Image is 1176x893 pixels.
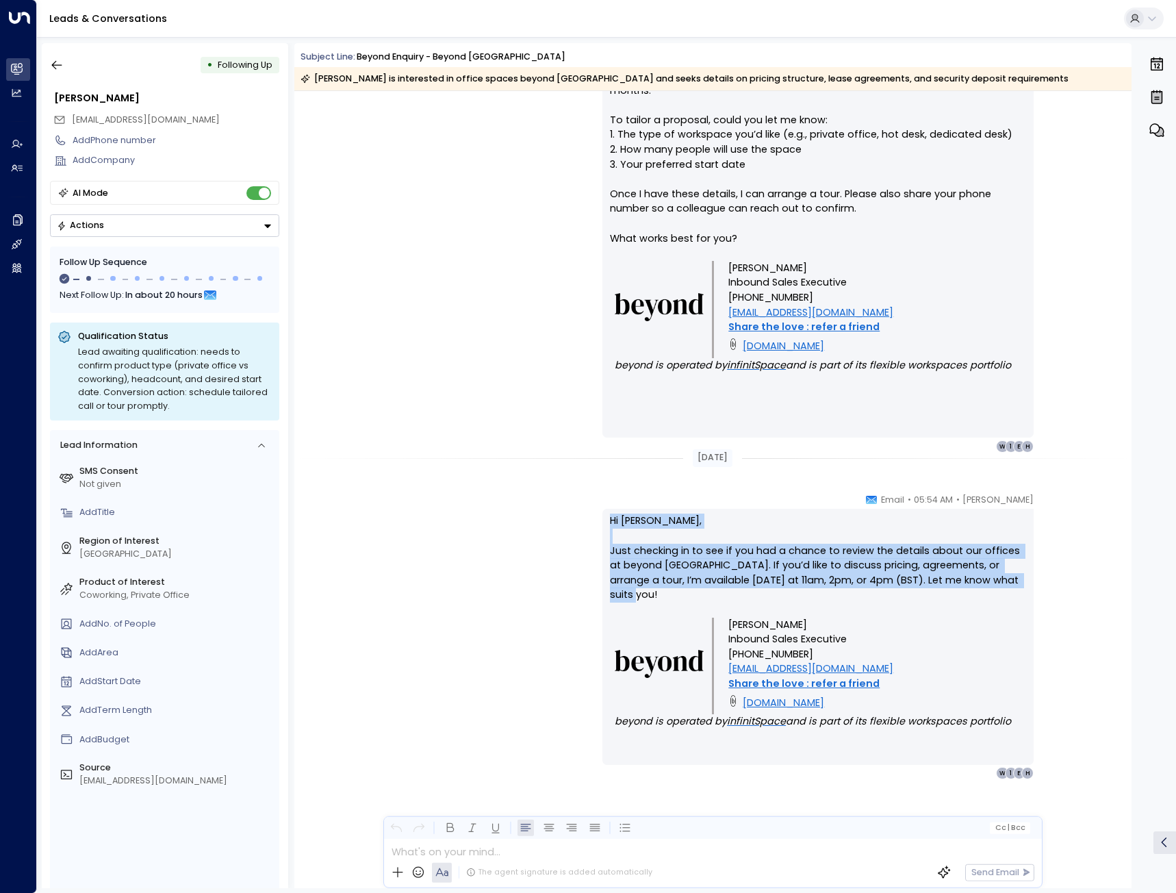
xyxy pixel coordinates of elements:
[73,154,279,167] div: AddCompany
[728,647,813,662] span: [PHONE_NUMBER]
[727,714,786,728] i: infinitSpace
[908,493,911,507] span: •
[79,675,274,688] div: AddStart Date
[79,576,274,589] label: Product of Interest
[57,220,104,231] div: Actions
[79,465,274,478] label: SMS Consent
[1008,824,1010,832] span: |
[126,288,203,303] span: In about 20 hours
[387,820,405,837] button: Undo
[786,358,1011,372] i: and is part of its flexible workspaces portfolio
[60,288,270,303] div: Next Follow Up:
[50,214,279,237] button: Actions
[79,733,274,746] div: AddBudget
[727,714,786,729] a: infinitSpace
[615,714,727,728] i: beyond is operated by
[79,589,274,602] div: Coworking, Private Office
[54,91,279,106] div: [PERSON_NAME]
[728,692,738,710] img: AIorK4y5peN4ZOpeY6yF40ox07jaQhL-4sxCyVdVYJg6zox8lXG1QLflV0gx3h3baSIcPRJx18u2B_PnUx-z
[301,51,355,62] span: Subject Line:
[55,439,137,452] div: Lead Information
[728,290,813,305] span: [PHONE_NUMBER]
[357,51,565,64] div: beyond enquiry - beyond [GEOGRAPHIC_DATA]
[73,186,108,200] div: AI Mode
[728,305,893,320] a: [EMAIL_ADDRESS][DOMAIN_NAME]
[881,493,904,507] span: Email
[218,59,272,71] span: Following Up
[60,257,270,270] div: Follow Up Sequence
[615,293,704,321] img: AIorK4yFsuPOVP9lSU7AnM6yBJv9N8YNGy4Z-ubL7eIqpI46XHnaL8ntiPLUa4Tu7piunG6dLmFX4-OhNDqM
[207,54,213,76] div: •
[693,449,732,467] div: [DATE]
[728,632,847,647] span: Inbound Sales Executive
[996,767,1008,779] div: W
[727,358,786,373] a: infinitSpace
[610,514,1026,617] p: Hi [PERSON_NAME], Just checking in to see if you had a chance to review the details about our off...
[1039,493,1064,518] img: 22_headshot.jpg
[79,478,274,491] div: Not given
[914,493,953,507] span: 05:54 AM
[79,775,274,788] div: [EMAIL_ADDRESS][DOMAIN_NAME]
[728,335,738,353] img: AIorK4y5peN4ZOpeY6yF40ox07jaQhL-4sxCyVdVYJg6zox8lXG1QLflV0gx3h3baSIcPRJx18u2B_PnUx-z
[728,662,893,677] a: [EMAIL_ADDRESS][DOMAIN_NAME]
[79,704,274,717] div: AddTerm Length
[49,12,167,25] a: Leads & Conversations
[78,345,272,413] div: Lead awaiting qualification: needs to confirm product type (private office vs coworking), headcou...
[1013,767,1025,779] div: E
[743,696,824,711] a: [DOMAIN_NAME]
[411,820,428,837] button: Redo
[72,114,220,125] span: [EMAIL_ADDRESS][DOMAIN_NAME]
[1005,767,1017,779] div: 1
[990,822,1030,833] button: Cc|Bcc
[995,824,1025,832] span: Cc Bcc
[728,275,847,290] span: Inbound Sales Executive
[615,358,727,372] i: beyond is operated by
[79,618,274,631] div: AddNo. of People
[79,506,274,519] div: AddTitle
[301,72,1069,86] div: [PERSON_NAME] is interested in office spaces beyond [GEOGRAPHIC_DATA] and seeks details on pricin...
[786,714,1011,728] i: and is part of its flexible workspaces portfolio
[727,358,786,372] i: infinitSpace
[728,261,807,276] span: [PERSON_NAME]
[79,646,274,659] div: AddArea
[615,650,704,678] img: AIorK4yFsuPOVP9lSU7AnM6yBJv9N8YNGy4Z-ubL7eIqpI46XHnaL8ntiPLUa4Tu7piunG6dLmFX4-OhNDqM
[743,339,824,354] a: [DOMAIN_NAME]
[50,214,279,237] div: Button group with a nested menu
[466,867,652,878] div: The agent signature is added automatically
[79,762,274,775] label: Source
[79,535,274,548] label: Region of Interest
[956,493,960,507] span: •
[73,134,279,147] div: AddPhone number
[728,677,880,692] a: Share the love : refer a friend
[728,618,807,633] span: [PERSON_NAME]
[72,114,220,127] span: hameedhamza101@gmail.com
[79,548,274,561] div: [GEOGRAPHIC_DATA]
[728,320,880,335] a: Share the love : refer a friend
[1021,767,1034,779] div: H
[78,330,272,342] p: Qualification Status
[962,493,1034,507] span: [PERSON_NAME]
